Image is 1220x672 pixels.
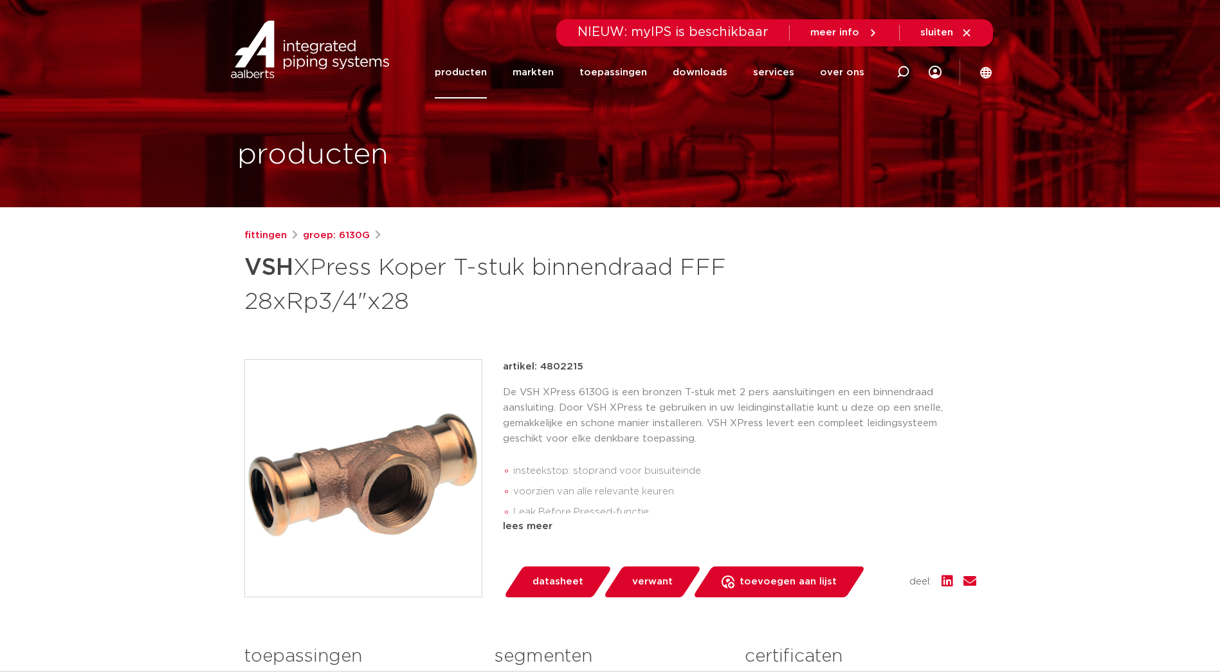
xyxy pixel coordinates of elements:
[920,27,972,39] a: sluiten
[673,46,727,98] a: downloads
[503,385,976,447] p: De VSH XPress 6130G is een bronzen T-stuk met 2 pers aansluitingen en een binnendraad aansluiting...
[244,256,293,279] strong: VSH
[740,572,837,592] span: toevoegen aan lijst
[810,27,879,39] a: meer info
[603,566,702,597] a: verwant
[503,566,612,597] a: datasheet
[303,228,370,243] a: groep: 6130G
[245,360,482,597] img: Product Image for VSH XPress Koper T-stuk binnendraad FFF 28xRp3/4"x28
[435,46,487,98] a: producten
[533,572,583,592] span: datasheet
[244,248,727,318] h1: XPress Koper T-stuk binnendraad FFF 28xRp3/4"x28
[820,46,864,98] a: over ons
[495,644,725,669] h3: segmenten
[237,135,388,176] h1: producten
[435,46,864,98] nav: Menu
[745,644,976,669] h3: certificaten
[632,572,673,592] span: verwant
[810,28,859,37] span: meer info
[244,228,287,243] a: fittingen
[513,46,554,98] a: markten
[513,461,976,481] li: insteekstop: stoprand voor buisuiteinde
[920,28,953,37] span: sluiten
[578,26,769,39] span: NIEUW: myIPS is beschikbaar
[909,574,931,590] span: deel:
[503,359,583,375] p: artikel: 4802215
[579,46,647,98] a: toepassingen
[244,644,475,669] h3: toepassingen
[753,46,794,98] a: services
[503,519,976,534] div: lees meer
[929,46,942,98] div: my IPS
[513,481,976,502] li: voorzien van alle relevante keuren
[513,502,976,523] li: Leak Before Pressed-functie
